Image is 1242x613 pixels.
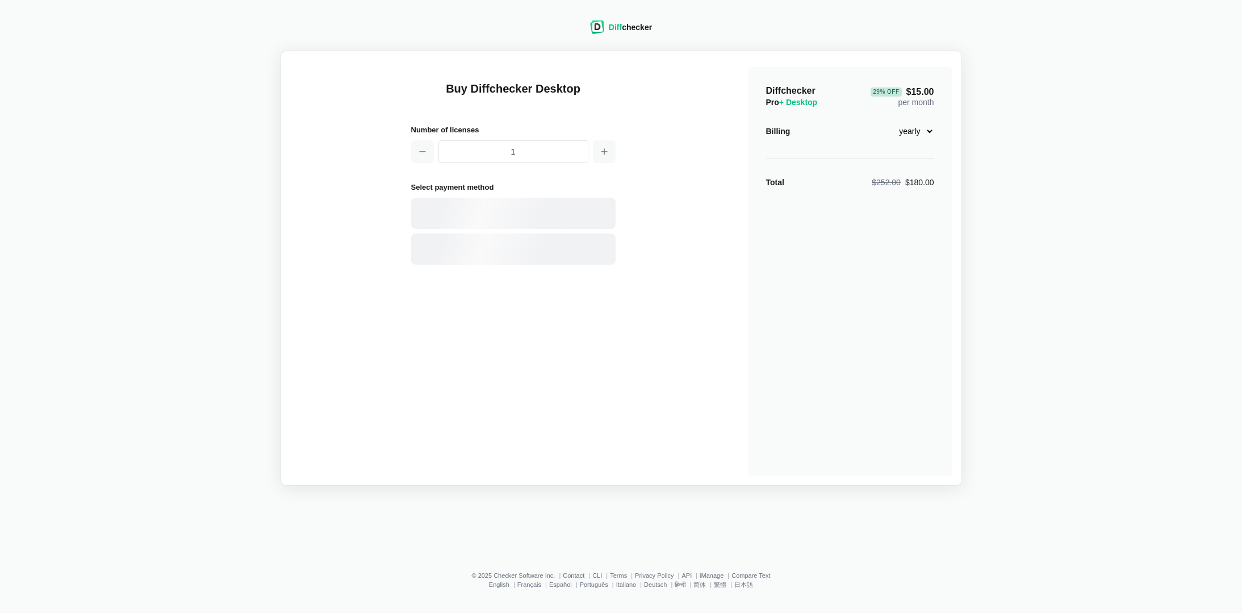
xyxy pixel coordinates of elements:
a: Deutsch [644,581,667,588]
a: Français [517,581,541,588]
div: $180.00 [872,177,934,188]
a: Compare Text [731,572,770,579]
span: Diffchecker [766,86,816,95]
a: CLI [592,572,602,579]
h2: Number of licenses [411,124,616,136]
a: Italiano [616,581,636,588]
span: Diff [609,23,622,32]
div: per month [871,85,934,108]
a: हिन्दी [675,581,685,588]
a: API [681,572,692,579]
a: 简体 [693,581,706,588]
span: $252.00 [872,178,901,187]
a: 日本語 [734,581,753,588]
li: © 2025 Checker Software Inc. [471,572,563,579]
img: Diffchecker logo [590,20,604,34]
h1: Buy Diffchecker Desktop [411,81,616,110]
a: iManage [700,572,724,579]
a: Contact [563,572,584,579]
span: + Desktop [779,98,817,107]
input: 1 [438,140,588,163]
a: English [489,581,509,588]
a: Español [549,581,572,588]
div: checker [609,22,652,33]
a: Diffchecker logoDiffchecker [590,27,652,36]
div: Billing [766,126,791,137]
a: Português [580,581,608,588]
strong: Total [766,178,784,187]
span: $15.00 [871,87,934,97]
span: Pro [766,98,818,107]
a: Terms [610,572,627,579]
h2: Select payment method [411,181,616,193]
div: 29 % Off [871,87,901,97]
a: 繁體 [714,581,726,588]
a: Privacy Policy [635,572,674,579]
